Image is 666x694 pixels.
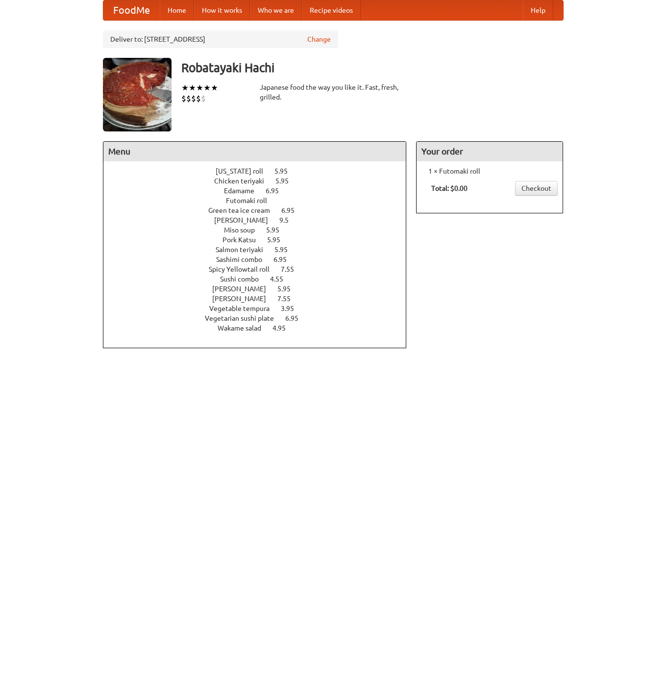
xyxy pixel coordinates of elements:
[302,0,361,20] a: Recipe videos
[208,206,280,214] span: Green tea ice cream
[222,236,298,244] a: Pork Katsu 5.95
[250,0,302,20] a: Who we are
[421,166,558,176] li: 1 × Futomaki roll
[277,295,300,303] span: 7.55
[266,187,289,195] span: 6.95
[212,295,309,303] a: [PERSON_NAME] 7.55
[273,256,296,263] span: 6.95
[216,167,306,175] a: [US_STATE] roll 5.95
[216,167,273,175] span: [US_STATE] roll
[226,197,277,205] span: Futomaki roll
[277,285,300,293] span: 5.95
[196,93,201,104] li: $
[181,93,186,104] li: $
[103,30,338,48] div: Deliver to: [STREET_ADDRESS]
[224,187,264,195] span: Edamame
[260,82,407,102] div: Japanese food the way you like it. Fast, fresh, grilled.
[181,82,189,93] li: ★
[281,305,304,312] span: 3.95
[515,181,558,196] a: Checkout
[189,82,196,93] li: ★
[186,93,191,104] li: $
[417,142,563,161] h4: Your order
[214,216,307,224] a: [PERSON_NAME] 9.5
[281,206,304,214] span: 6.95
[218,324,271,332] span: Wakame salad
[220,275,269,283] span: Sushi combo
[218,324,304,332] a: Wakame salad 4.95
[201,93,206,104] li: $
[220,275,301,283] a: Sushi combo 4.55
[209,265,279,273] span: Spicy Yellowtail roll
[275,177,298,185] span: 5.95
[181,58,564,77] h3: Robatayaki Hachi
[281,265,304,273] span: 7.55
[274,167,297,175] span: 5.95
[160,0,194,20] a: Home
[103,0,160,20] a: FoodMe
[209,305,279,312] span: Vegetable tempura
[212,285,276,293] span: [PERSON_NAME]
[266,226,289,234] span: 5.95
[222,236,266,244] span: Pork Katsu
[279,216,298,224] span: 9.5
[208,206,313,214] a: Green tea ice cream 6.95
[523,0,553,20] a: Help
[431,184,468,192] b: Total: $0.00
[211,82,218,93] li: ★
[216,256,305,263] a: Sashimi combo 6.95
[267,236,290,244] span: 5.95
[226,197,295,205] a: Futomaki roll
[285,314,308,322] span: 6.95
[270,275,293,283] span: 4.55
[209,265,312,273] a: Spicy Yellowtail roll 7.55
[191,93,196,104] li: $
[103,142,406,161] h4: Menu
[209,305,312,312] a: Vegetable tempura 3.95
[224,226,297,234] a: Miso soup 5.95
[216,246,306,254] a: Salmon teriyaki 5.95
[216,246,273,254] span: Salmon teriyaki
[205,314,284,322] span: Vegetarian sushi plate
[205,314,317,322] a: Vegetarian sushi plate 6.95
[216,256,272,263] span: Sashimi combo
[214,177,274,185] span: Chicken teriyaki
[196,82,203,93] li: ★
[194,0,250,20] a: How it works
[103,58,172,131] img: angular.jpg
[203,82,211,93] li: ★
[214,216,278,224] span: [PERSON_NAME]
[224,187,297,195] a: Edamame 6.95
[214,177,307,185] a: Chicken teriyaki 5.95
[212,285,309,293] a: [PERSON_NAME] 5.95
[212,295,276,303] span: [PERSON_NAME]
[272,324,296,332] span: 4.95
[224,226,265,234] span: Miso soup
[274,246,297,254] span: 5.95
[307,34,331,44] a: Change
